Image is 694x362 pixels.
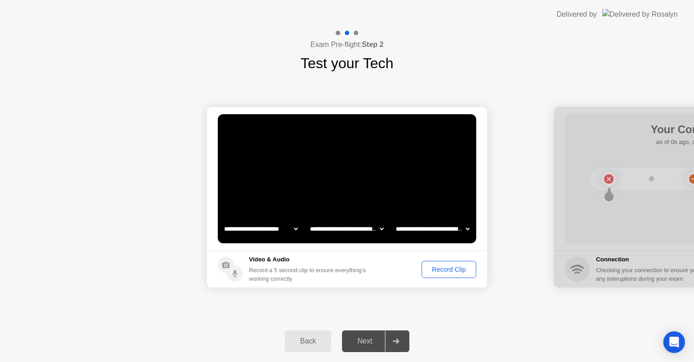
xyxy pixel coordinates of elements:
[663,331,685,353] div: Open Intercom Messenger
[310,39,384,50] h4: Exam Pre-flight:
[222,220,300,238] select: Available cameras
[287,337,328,345] div: Back
[300,52,394,74] h1: Test your Tech
[362,41,384,48] b: Step 2
[308,220,385,238] select: Available speakers
[342,330,409,352] button: Next
[285,330,331,352] button: Back
[425,266,473,273] div: Record Clip
[422,261,476,278] button: Record Clip
[394,220,471,238] select: Available microphones
[249,266,370,283] div: Record a 5 second clip to ensure everything’s working correctly
[602,9,678,19] img: Delivered by Rosalyn
[249,255,370,264] h5: Video & Audio
[557,9,597,20] div: Delivered by
[345,337,385,345] div: Next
